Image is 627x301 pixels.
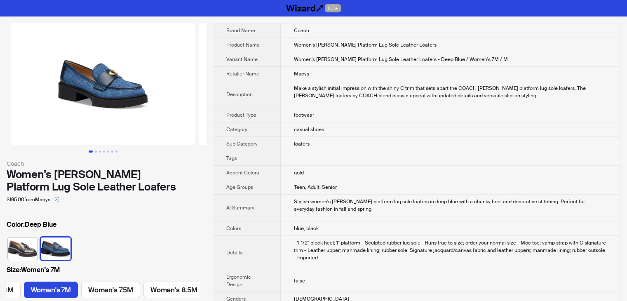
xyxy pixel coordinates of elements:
span: Product Name [226,42,260,48]
span: Sub Category [226,141,258,147]
div: - 1-1/2" block heel; 1" platform - Sculpted rubber lug sole - Runs true to size; order your norma... [294,239,607,261]
label: available [8,237,38,259]
span: Ergonomic Design [226,274,251,288]
span: Age Groups [226,184,253,190]
label: available [143,282,204,298]
span: footwear [294,112,314,118]
span: Product Type [226,112,256,118]
label: available [41,237,70,259]
span: Description [226,91,253,98]
span: BETA [325,4,341,12]
span: Teen, Adult, Senior [294,184,337,190]
span: Color : [7,220,25,229]
span: Macys [294,71,309,77]
button: Go to slide 6 [111,150,113,153]
span: Retailer Name [226,71,259,77]
img: Women's Leah Platform Lug Sole Leather Loafers Women's Leah Platform Lug Sole Leather Loafers - D... [11,23,195,145]
button: Go to slide 7 [115,150,117,153]
span: Colors [226,225,241,232]
div: Coach [7,159,200,168]
label: Women's 7M [7,265,200,275]
span: Women's [PERSON_NAME] Platform Lug Sole Leather Loafers - Deep Blue / Women's 7M / M [294,56,508,63]
span: Variant Name [226,56,258,63]
span: Details [226,249,242,256]
span: Tags [226,155,237,162]
span: Ai Summary [226,205,254,211]
span: Women's [PERSON_NAME] Platform Lug Sole Leather Loafers [294,42,437,48]
div: Stylish women's Leah platform lug sole loafers in deep blue with a chunky heel and decorative sti... [294,198,607,213]
span: Women's 8.5M [150,285,197,294]
span: Women's 7.5M [88,285,133,294]
span: Brand Name [226,27,255,34]
img: Anthracite [8,238,38,260]
span: select [54,197,59,202]
button: Go to slide 4 [103,150,105,153]
img: Women's Leah Platform Lug Sole Leather Loafers Women's Leah Platform Lug Sole Leather Loafers - D... [199,23,383,145]
label: available [81,282,140,298]
button: Go to slide 2 [95,150,97,153]
div: Make a stylish initial impression with the shiny C trim that sets apart the COACH Leah platform l... [294,85,607,99]
button: Go to slide 3 [99,150,101,153]
span: loafers [294,141,310,147]
span: blue, black [294,225,319,232]
span: false [294,277,305,284]
img: Deep Blue [41,238,70,260]
button: Go to slide 5 [107,150,109,153]
span: Size : [7,266,21,274]
span: Women's 7M [31,285,71,294]
label: available [24,282,78,298]
span: gold [294,169,304,176]
span: Accent Colors [226,169,259,176]
button: Go to slide 1 [89,150,93,153]
div: Women's [PERSON_NAME] Platform Lug Sole Leather Loafers [7,168,200,193]
div: $195.00 from Macys [7,193,200,206]
span: Category [226,126,247,133]
span: casual shoes [294,126,324,133]
label: Deep Blue [7,220,200,230]
span: Coach [294,27,309,34]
